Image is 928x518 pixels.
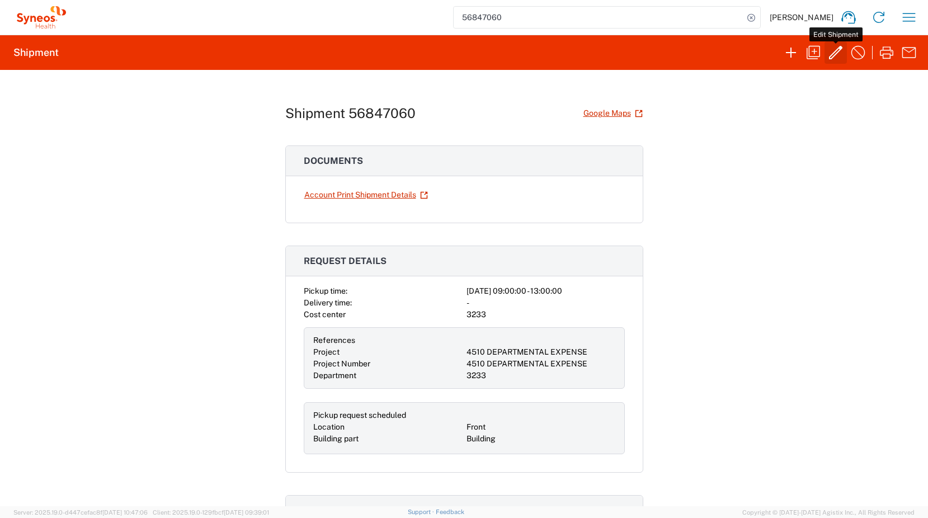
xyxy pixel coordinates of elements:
[313,358,462,370] div: Project Number
[285,105,416,121] h1: Shipment 56847060
[467,285,625,297] div: [DATE] 09:00:00 - 13:00:00
[583,103,643,123] a: Google Maps
[313,346,462,358] div: Project
[304,256,387,266] span: Request details
[102,509,148,516] span: [DATE] 10:47:06
[467,309,625,321] div: 3233
[13,509,148,516] span: Server: 2025.19.0-d447cefac8f
[313,434,359,443] span: Building part
[313,411,406,420] span: Pickup request scheduled
[153,509,269,516] span: Client: 2025.19.0-129fbcf
[770,12,833,22] span: [PERSON_NAME]
[313,336,355,345] span: References
[742,507,915,517] span: Copyright © [DATE]-[DATE] Agistix Inc., All Rights Reserved
[467,358,615,370] div: 4510 DEPARTMENTAL EXPENSE
[224,509,269,516] span: [DATE] 09:39:01
[13,46,59,59] h2: Shipment
[304,286,347,295] span: Pickup time:
[467,434,496,443] span: Building
[467,346,615,358] div: 4510 DEPARTMENTAL EXPENSE
[408,508,436,515] a: Support
[304,310,346,319] span: Cost center
[304,505,426,516] span: Requester information
[436,508,464,515] a: Feedback
[304,298,352,307] span: Delivery time:
[304,156,363,166] span: Documents
[467,370,615,382] div: 3233
[467,297,625,309] div: -
[467,422,486,431] span: Front
[313,422,345,431] span: Location
[304,185,428,205] a: Account Print Shipment Details
[454,7,743,28] input: Shipment, tracking or reference number
[313,370,462,382] div: Department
